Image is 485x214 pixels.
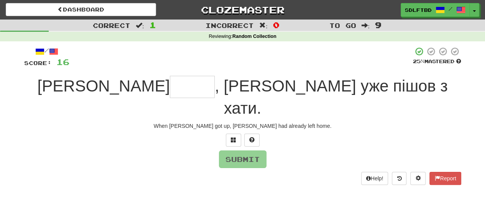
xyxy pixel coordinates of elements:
[24,122,461,130] div: When [PERSON_NAME] got up, [PERSON_NAME] had already left home.
[232,34,276,39] strong: Random Collection
[38,77,170,95] span: [PERSON_NAME]
[24,60,52,66] span: Score:
[401,3,470,17] a: sdlftbd /
[413,58,424,64] span: 25 %
[413,58,461,65] div: Mastered
[375,20,381,29] span: 9
[6,3,156,16] a: Dashboard
[219,150,266,168] button: Submit
[405,7,432,13] span: sdlftbd
[226,134,241,147] button: Switch sentence to multiple choice alt+p
[392,172,406,185] button: Round history (alt+y)
[361,172,388,185] button: Help!
[449,6,452,11] span: /
[56,57,69,67] span: 16
[361,22,370,29] span: :
[136,22,144,29] span: :
[215,77,447,117] span: , [PERSON_NAME] уже пішов з хати.
[150,20,156,29] span: 1
[273,20,279,29] span: 0
[329,21,356,29] span: To go
[206,21,254,29] span: Incorrect
[24,47,69,56] div: /
[259,22,268,29] span: :
[93,21,130,29] span: Correct
[429,172,461,185] button: Report
[168,3,318,16] a: Clozemaster
[244,134,260,147] button: Single letter hint - you only get 1 per sentence and score half the points! alt+h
